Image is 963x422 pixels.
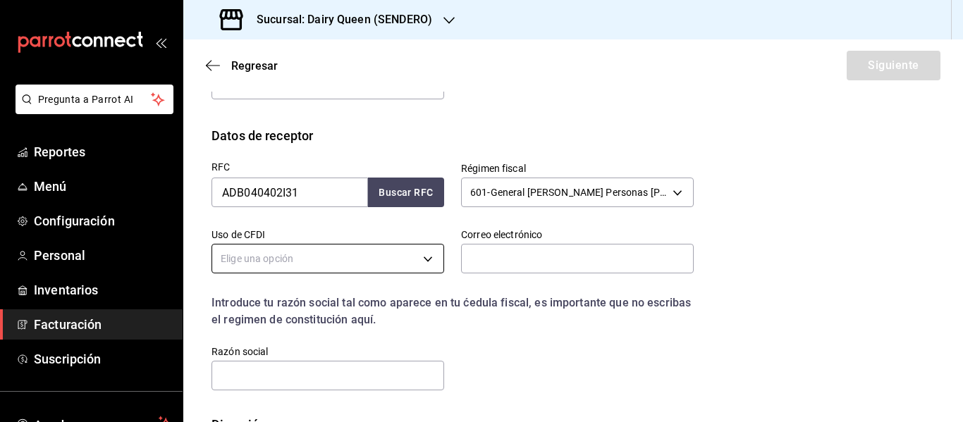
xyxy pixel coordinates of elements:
[16,85,173,114] button: Pregunta a Parrot AI
[461,230,694,240] label: Correo electrónico
[231,59,278,73] span: Regresar
[211,230,444,240] label: Uso de CFDI
[245,11,432,28] h3: Sucursal: Dairy Queen (SENDERO)
[211,294,694,328] div: Introduce tu razón social tal como aparece en tu ćedula fiscal, es importante que no escribas el ...
[34,211,171,230] span: Configuración
[34,246,171,265] span: Personal
[34,142,171,161] span: Reportes
[461,163,694,173] label: Régimen fiscal
[34,315,171,334] span: Facturación
[155,37,166,48] button: open_drawer_menu
[211,126,313,145] div: Datos de receptor
[211,162,444,172] label: RFC
[470,185,668,199] span: 601 - General [PERSON_NAME] Personas [PERSON_NAME]
[34,280,171,299] span: Inventarios
[206,59,278,73] button: Regresar
[34,177,171,196] span: Menú
[34,349,171,368] span: Suscripción
[211,244,444,273] div: Elige una opción
[10,102,173,117] a: Pregunta a Parrot AI
[211,347,444,356] label: Razón social
[368,178,444,207] button: Buscar RFC
[38,92,152,107] span: Pregunta a Parrot AI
